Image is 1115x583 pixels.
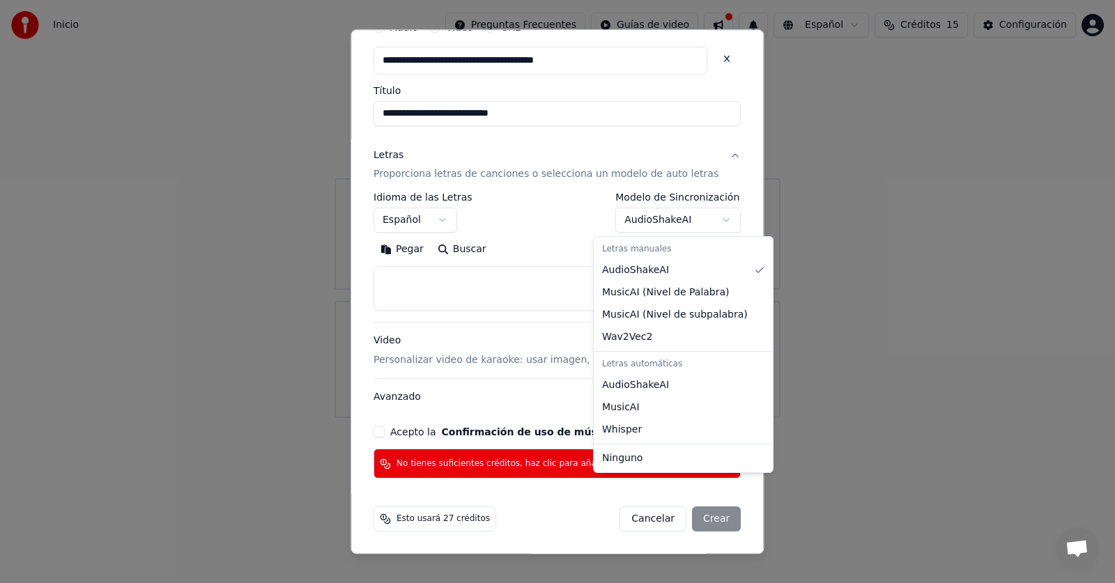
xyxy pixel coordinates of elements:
div: Letras manuales [597,240,770,259]
div: Letras automáticas [597,355,770,374]
span: MusicAI [602,401,640,414]
span: Whisper [602,423,642,437]
span: MusicAI ( Nivel de subpalabra ) [602,308,748,322]
span: MusicAI ( Nivel de Palabra ) [602,286,730,300]
span: Wav2Vec2 [602,330,652,344]
span: AudioShakeAI [602,378,669,392]
span: AudioShakeAI [602,263,669,277]
span: Ninguno [602,451,643,465]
